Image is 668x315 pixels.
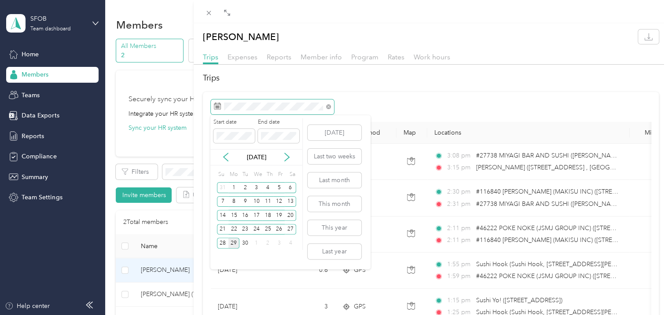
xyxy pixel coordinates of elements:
td: [DATE] [211,253,277,289]
div: 1 [228,182,240,193]
div: 11 [262,196,274,207]
div: 31 [217,182,228,193]
div: 24 [251,224,262,235]
iframe: Everlance-gr Chat Button Frame [619,266,668,315]
div: We [252,168,262,181]
div: 14 [217,210,228,221]
div: 8 [228,196,240,207]
div: 25 [262,224,274,235]
div: 23 [239,224,251,235]
div: 2 [262,238,274,249]
div: 1 [251,238,262,249]
div: 28 [217,238,228,249]
span: #116840 [PERSON_NAME] (MAKISU INC) ([STREET_ADDRESS]) [476,236,654,244]
span: Rates [388,53,404,61]
div: 15 [228,210,240,221]
th: Locations [427,122,630,144]
span: Reports [267,53,291,61]
div: 4 [285,238,296,249]
span: Sushi Yo! ([STREET_ADDRESS]) [476,297,562,304]
button: Last two weeks [308,149,361,164]
span: 3:08 pm [447,151,472,161]
div: 2 [239,182,251,193]
span: Program [351,53,378,61]
label: Start date [213,118,255,126]
span: #46222 POKE NOKE (JSMJ GROUP INC) ([STREET_ADDRESS]) [476,272,652,280]
button: This month [308,196,361,212]
label: End date [258,118,299,126]
p: [DATE] [238,153,275,162]
span: 1:59 pm [447,271,472,281]
span: Member info [301,53,342,61]
button: This year [308,220,361,235]
button: Last year [308,244,361,259]
span: 3:15 pm [447,163,472,172]
span: GPS [354,302,366,311]
div: 4 [262,182,274,193]
span: 1:55 pm [447,260,472,269]
span: #116840 [PERSON_NAME] (MAKISU INC) ([STREET_ADDRESS]) [476,188,654,195]
div: 17 [251,210,262,221]
th: Map [396,122,427,144]
div: 5 [273,182,285,193]
div: 16 [239,210,251,221]
div: 20 [285,210,296,221]
div: 12 [273,196,285,207]
div: Fr [276,168,285,181]
div: 21 [217,224,228,235]
div: 30 [239,238,251,249]
span: Trips [203,53,218,61]
div: Tu [241,168,249,181]
span: 2:31 pm [447,199,472,209]
span: 2:11 pm [447,223,472,233]
div: 19 [273,210,285,221]
span: GPS [354,265,366,275]
div: 3 [273,238,285,249]
div: 26 [273,224,285,235]
h2: Trips [203,72,659,84]
div: 22 [228,224,240,235]
button: [DATE] [308,125,361,140]
div: Th [265,168,273,181]
div: 27 [285,224,296,235]
span: Work hours [414,53,450,61]
div: 13 [285,196,296,207]
div: 6 [285,182,296,193]
span: 2:11 pm [447,235,472,245]
span: 1:15 pm [447,296,472,305]
div: 29 [228,238,240,249]
div: 9 [239,196,251,207]
p: [PERSON_NAME] [203,29,279,44]
div: Sa [288,168,296,181]
span: #46222 POKE NOKE (JSMJ GROUP INC) ([STREET_ADDRESS]) [476,224,652,232]
td: 0.6 [277,253,335,289]
div: Su [217,168,225,181]
button: Last month [308,172,361,188]
div: 3 [251,182,262,193]
div: 7 [217,196,228,207]
div: 18 [262,210,274,221]
span: Expenses [228,53,257,61]
span: 2:30 pm [447,187,472,197]
div: 10 [251,196,262,207]
div: Mo [228,168,238,181]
